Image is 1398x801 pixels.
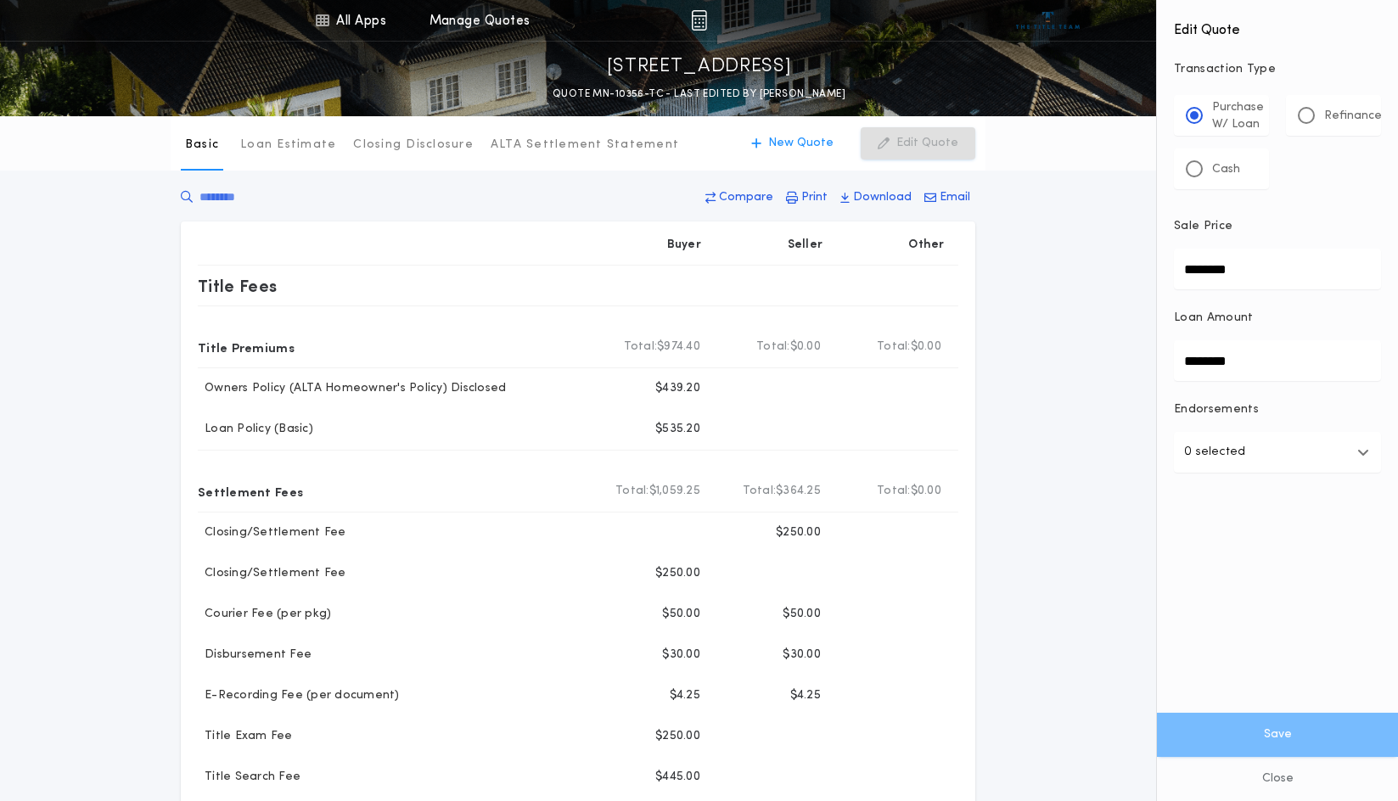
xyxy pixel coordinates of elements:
p: New Quote [768,135,834,152]
p: Owners Policy (ALTA Homeowner's Policy) Disclosed [198,380,506,397]
p: Title Exam Fee [198,728,293,745]
p: Closing Disclosure [353,137,474,154]
p: $30.00 [783,647,821,664]
b: Total: [877,483,911,500]
p: 0 selected [1184,442,1245,462]
p: Courier Fee (per pkg) [198,606,331,623]
button: New Quote [734,127,851,160]
p: Settlement Fees [198,478,303,505]
p: E-Recording Fee (per document) [198,687,400,704]
button: Close [1157,757,1398,801]
span: $0.00 [790,339,821,356]
p: Refinance [1324,108,1382,125]
p: Compare [719,189,773,206]
p: QUOTE MN-10356-TC - LAST EDITED BY [PERSON_NAME] [553,86,845,103]
p: $445.00 [655,769,700,786]
button: Compare [700,182,778,213]
p: Title Fees [198,272,278,300]
p: Closing/Settlement Fee [198,565,346,582]
p: $250.00 [655,565,700,582]
input: Sale Price [1174,249,1381,289]
p: Purchase W/ Loan [1212,99,1264,133]
p: Sale Price [1174,218,1232,235]
b: Total: [756,339,790,356]
button: Print [781,182,833,213]
p: $250.00 [776,524,821,541]
p: Loan Estimate [240,137,336,154]
span: $1,059.25 [649,483,700,500]
span: $364.25 [776,483,821,500]
p: Download [853,189,912,206]
p: Closing/Settlement Fee [198,524,346,541]
p: Other [909,237,945,254]
p: ALTA Settlement Statement [491,137,679,154]
b: Total: [624,339,658,356]
p: $4.25 [790,687,821,704]
button: Save [1157,713,1398,757]
p: Edit Quote [896,135,958,152]
b: Total: [743,483,777,500]
p: $30.00 [662,647,700,664]
p: Title Search Fee [198,769,300,786]
span: $0.00 [911,483,941,500]
span: $974.40 [657,339,700,356]
p: Basic [185,137,219,154]
p: Print [801,189,828,206]
span: $0.00 [911,339,941,356]
p: Buyer [667,237,701,254]
p: $4.25 [670,687,700,704]
input: Loan Amount [1174,340,1381,381]
p: $439.20 [655,380,700,397]
p: $250.00 [655,728,700,745]
p: Transaction Type [1174,61,1381,78]
p: Loan Policy (Basic) [198,421,313,438]
p: Seller [788,237,823,254]
p: Title Premiums [198,333,295,361]
p: Email [940,189,970,206]
button: Email [919,182,975,213]
button: 0 selected [1174,432,1381,473]
p: $50.00 [783,606,821,623]
p: Loan Amount [1174,310,1254,327]
h4: Edit Quote [1174,10,1381,41]
b: Total: [877,339,911,356]
p: Disbursement Fee [198,647,312,664]
img: vs-icon [1016,12,1080,29]
button: Edit Quote [861,127,975,160]
p: Cash [1212,161,1240,178]
p: Endorsements [1174,401,1381,418]
p: $50.00 [662,606,700,623]
img: img [691,10,707,31]
button: Download [835,182,917,213]
p: [STREET_ADDRESS] [607,53,792,81]
p: $535.20 [655,421,700,438]
b: Total: [615,483,649,500]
